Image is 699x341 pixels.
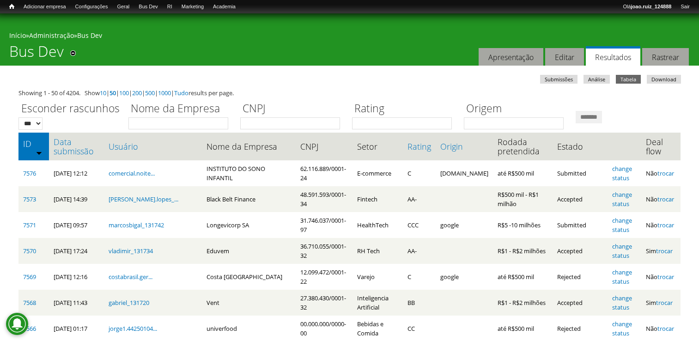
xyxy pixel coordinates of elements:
[296,238,353,264] td: 36.710.055/0001-32
[18,88,681,97] div: Showing 1 - 50 of 4204. Show | | | | | | results per page.
[109,142,197,151] a: Usuário
[353,212,403,238] td: HealthTech
[436,212,493,238] td: google
[440,142,488,151] a: Origin
[77,31,102,40] a: Bus Dev
[612,320,632,337] a: change status
[296,212,353,238] td: 31.746.037/0001-97
[641,238,681,264] td: Sim
[493,290,553,316] td: R$1 - R$2 milhões
[540,75,577,84] a: Submissões
[296,264,353,290] td: 12.099.472/0001-22
[641,212,681,238] td: Não
[23,298,36,307] a: 7568
[49,212,104,238] td: [DATE] 09:57
[9,3,14,10] span: Início
[23,221,36,229] a: 7571
[9,43,64,66] h1: Bus Dev
[36,150,42,156] img: ordem crescente
[109,195,178,203] a: [PERSON_NAME].lopes_...
[553,186,607,212] td: Accepted
[353,264,403,290] td: Varejo
[49,238,104,264] td: [DATE] 17:24
[493,238,553,264] td: R$1 - R$2 milhões
[403,160,436,186] td: C
[657,195,674,203] a: trocar
[119,89,129,97] a: 100
[134,2,163,12] a: Bus Dev
[493,160,553,186] td: até R$500 mil
[403,238,436,264] td: AA-
[23,169,36,177] a: 7576
[464,101,570,117] label: Origem
[109,298,149,307] a: gabriel_131720
[353,133,403,160] th: Setor
[109,169,155,177] a: comercial.noite...
[23,273,36,281] a: 7569
[493,186,553,212] td: R$500 mil - R$1 milhão
[553,264,607,290] td: Rejected
[23,324,36,333] a: 7566
[353,186,403,212] td: Fintech
[618,2,676,12] a: Olájoao.ruiz_124888
[296,290,353,316] td: 27.380.430/0001-32
[109,89,116,97] a: 50
[158,89,171,97] a: 1000
[109,221,164,229] a: marcosbigal_131742
[657,324,674,333] a: trocar
[657,273,674,281] a: trocar
[641,290,681,316] td: Sim
[202,160,296,186] td: INSTITUTO DO SONO INFANTIL
[109,273,152,281] a: costabrasil.ger...
[612,190,632,208] a: change status
[128,101,234,117] label: Nome da Empresa
[403,212,436,238] td: CCC
[656,247,673,255] a: trocar
[493,133,553,160] th: Rodada pretendida
[5,2,19,11] a: Início
[112,2,134,12] a: Geral
[202,238,296,264] td: Eduvem
[641,133,681,160] th: Deal flow
[29,31,74,40] a: Administração
[202,264,296,290] td: Costa [GEOGRAPHIC_DATA]
[19,2,71,12] a: Adicionar empresa
[145,89,155,97] a: 500
[296,160,353,186] td: 62.116.889/0001-24
[631,4,672,9] strong: joao.ruiz_124888
[553,290,607,316] td: Accepted
[109,324,157,333] a: jorge1.44250104...
[642,48,689,66] a: Rastrear
[353,160,403,186] td: E-commerce
[23,195,36,203] a: 7573
[163,2,177,12] a: RI
[403,186,436,212] td: AA-
[174,89,188,97] a: Tudo
[407,142,431,151] a: Rating
[641,264,681,290] td: Não
[202,290,296,316] td: Vent
[202,186,296,212] td: Black Belt Finance
[586,46,640,66] a: Resultados
[49,290,104,316] td: [DATE] 11:43
[553,160,607,186] td: Submitted
[641,186,681,212] td: Não
[71,2,113,12] a: Configurações
[493,264,553,290] td: até R$500 mil
[352,101,458,117] label: Rating
[18,101,122,117] label: Esconder rascunhos
[202,133,296,160] th: Nome da Empresa
[553,212,607,238] td: Submitted
[479,48,543,66] a: Apresentação
[493,212,553,238] td: R$5 -10 milhões
[612,164,632,182] a: change status
[676,2,694,12] a: Sair
[436,160,493,186] td: [DOMAIN_NAME]
[49,160,104,186] td: [DATE] 12:12
[616,75,641,84] a: Tabela
[9,31,690,43] div: » »
[49,186,104,212] td: [DATE] 14:39
[612,268,632,286] a: change status
[647,75,681,84] a: Download
[54,137,99,156] a: Data submissão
